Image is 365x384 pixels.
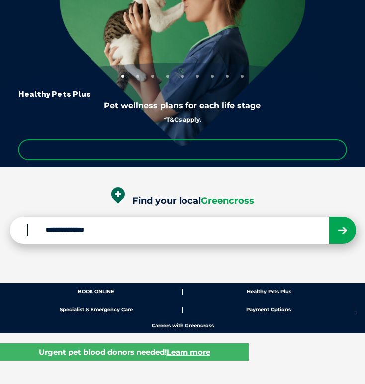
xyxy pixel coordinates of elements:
label: Find your local [10,187,355,207]
a: Specialist & Emergency Care [10,307,182,313]
span: *T&Cs apply. [164,116,201,123]
a: Learn more [18,139,347,160]
button: 6 of 9 [196,75,199,78]
a: Careers with Greencross [10,323,355,329]
a: BOOK ONLINE [10,289,182,295]
p: Pet wellness plans for each life stage [18,100,347,111]
a: Healthy Pets Plus [182,289,355,295]
h3: Healthy Pets Plus [18,90,91,98]
button: 7 of 9 [211,75,214,78]
button: 2 of 9 [136,75,139,78]
button: 8 of 9 [226,75,229,78]
button: 9 of 9 [241,75,244,78]
button: 1 of 9 [121,75,124,78]
button: 3 of 9 [151,75,154,78]
button: 4 of 9 [166,75,169,78]
span: Greencross [201,195,254,206]
a: Payment Options [182,307,355,313]
button: 5 of 9 [181,75,184,78]
u: Learn more [167,347,210,357]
